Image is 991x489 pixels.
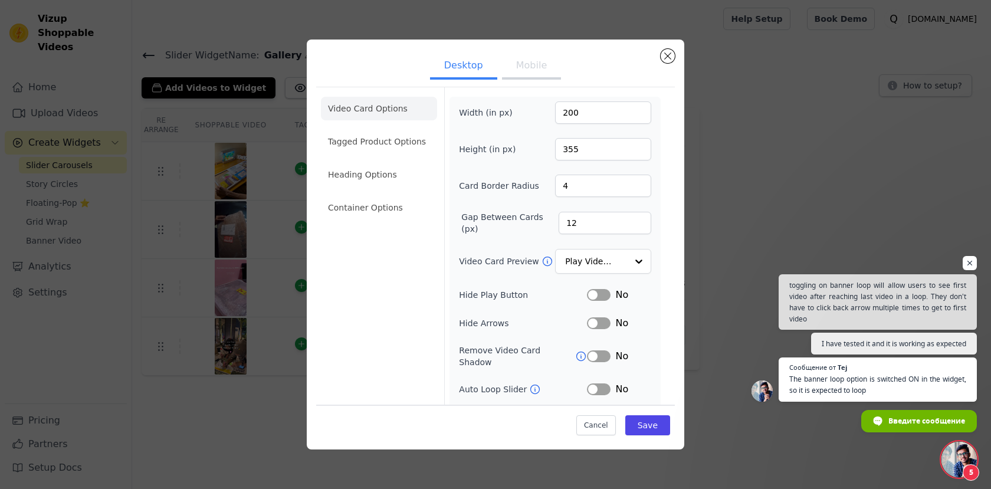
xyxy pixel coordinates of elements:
[459,255,541,267] label: Video Card Preview
[459,107,523,119] label: Width (in px)
[625,415,670,435] button: Save
[789,280,966,324] span: toggling on banner loop will allow users to see first video after reaching last video in a loop. ...
[661,49,675,63] button: Close modal
[789,364,836,370] span: Сообщение от
[430,54,497,80] button: Desktop
[459,344,575,368] label: Remove Video Card Shadow
[789,373,966,396] span: The banner loop option is switched ON in the widget, so it is expected to loop
[615,288,628,302] span: No
[941,442,977,477] div: Открытый чат
[502,54,561,80] button: Mobile
[888,411,965,431] span: Введите сообщение
[838,364,847,370] span: Tej
[461,211,559,235] label: Gap Between Cards (px)
[576,415,616,435] button: Cancel
[459,383,529,395] label: Auto Loop Slider
[459,180,539,192] label: Card Border Radius
[459,317,587,329] label: Hide Arrows
[459,289,587,301] label: Hide Play Button
[615,382,628,396] span: No
[963,464,979,481] span: 5
[459,143,523,155] label: Height (in px)
[321,196,437,219] li: Container Options
[615,316,628,330] span: No
[615,349,628,363] span: No
[321,97,437,120] li: Video Card Options
[321,130,437,153] li: Tagged Product Options
[822,338,966,349] span: I have tested it and it is working as expected
[321,163,437,186] li: Heading Options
